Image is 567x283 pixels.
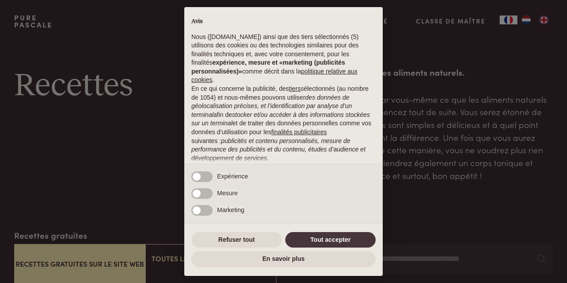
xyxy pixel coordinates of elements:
[191,163,376,206] p: Vous pouvez librement donner, refuser ou retirer votre consentement à tout moment en accédant au ...
[191,85,376,163] p: En ce qui concerne la publicité, des sélectionnés (au nombre de 1054) et nous-mêmes pouvons utili...
[285,232,376,248] button: Tout accepter
[191,111,370,127] em: stocker et/ou accéder à des informations stockées sur un terminal
[217,173,248,180] span: Expérience
[191,232,282,248] button: Refuser tout
[191,137,365,162] em: publicités et contenu personnalisés, mesure de performance des publicités et du contenu, études d...
[191,251,376,267] button: En savoir plus
[272,128,327,137] button: finalités publicitaires
[217,206,244,213] span: Marketing
[191,18,376,26] h2: Avis
[217,190,238,197] span: Mesure
[191,59,345,75] strong: expérience, mesure et «marketing (publicités personnalisées)»
[191,94,352,118] em: des données de géolocalisation précises, et l’identification par analyse d’un terminal
[289,85,300,93] button: tiers
[191,33,376,85] p: Nous ([DOMAIN_NAME]) ainsi que des tiers sélectionnés (5) utilisons des cookies ou des technologi...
